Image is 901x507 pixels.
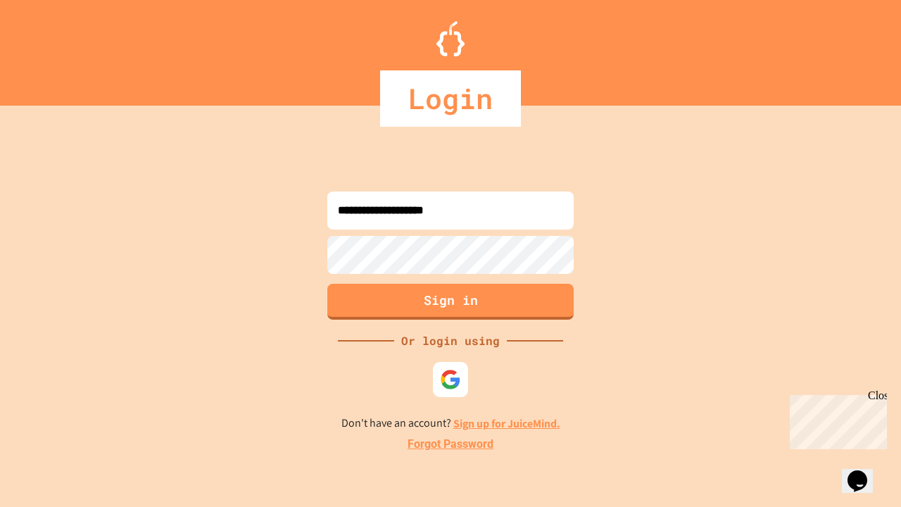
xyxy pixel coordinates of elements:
p: Don't have an account? [341,415,560,432]
iframe: chat widget [842,451,887,493]
a: Forgot Password [408,436,493,453]
a: Sign up for JuiceMind. [453,416,560,431]
div: Chat with us now!Close [6,6,97,89]
button: Sign in [327,284,574,320]
img: google-icon.svg [440,369,461,390]
img: Logo.svg [436,21,465,56]
div: Or login using [394,332,507,349]
div: Login [380,70,521,127]
iframe: chat widget [784,389,887,449]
